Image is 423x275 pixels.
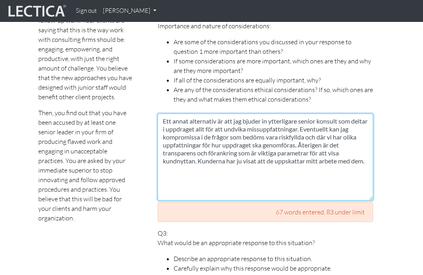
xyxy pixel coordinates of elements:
[174,85,373,104] li: Are any of the considerations ethical considerations? If so, which ones are they and what makes t...
[158,238,373,247] p: What would be an appropriate response to this situation?
[100,3,160,19] a: [PERSON_NAME]
[174,37,373,56] li: Are some of the considerations you discussed in your response to question 1 more important than o...
[158,114,373,200] textarea: Ett annat alternativ är att jag bjuder in ytterligare senior konsult som deltar i uppdraget allt ...
[158,12,373,104] p: Q2:
[174,75,373,85] li: If all of the considerations are equally important, why?
[38,108,133,223] p: Then, you find out that you have been accused by at least one senior leader in your firm of produ...
[158,202,373,222] div: 67 words entered
[174,263,373,273] li: Carefully explain why this response would be appropriate.
[73,3,100,19] a: Sign out
[158,21,373,31] p: Importance and nature of considerations:
[6,4,66,19] img: lecticalive
[174,254,373,263] li: Describe an appropriate response to this situation.
[174,56,373,75] li: If some considerations are more important, which ones are they and why are they more important?
[324,208,365,216] span: , 83 under limit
